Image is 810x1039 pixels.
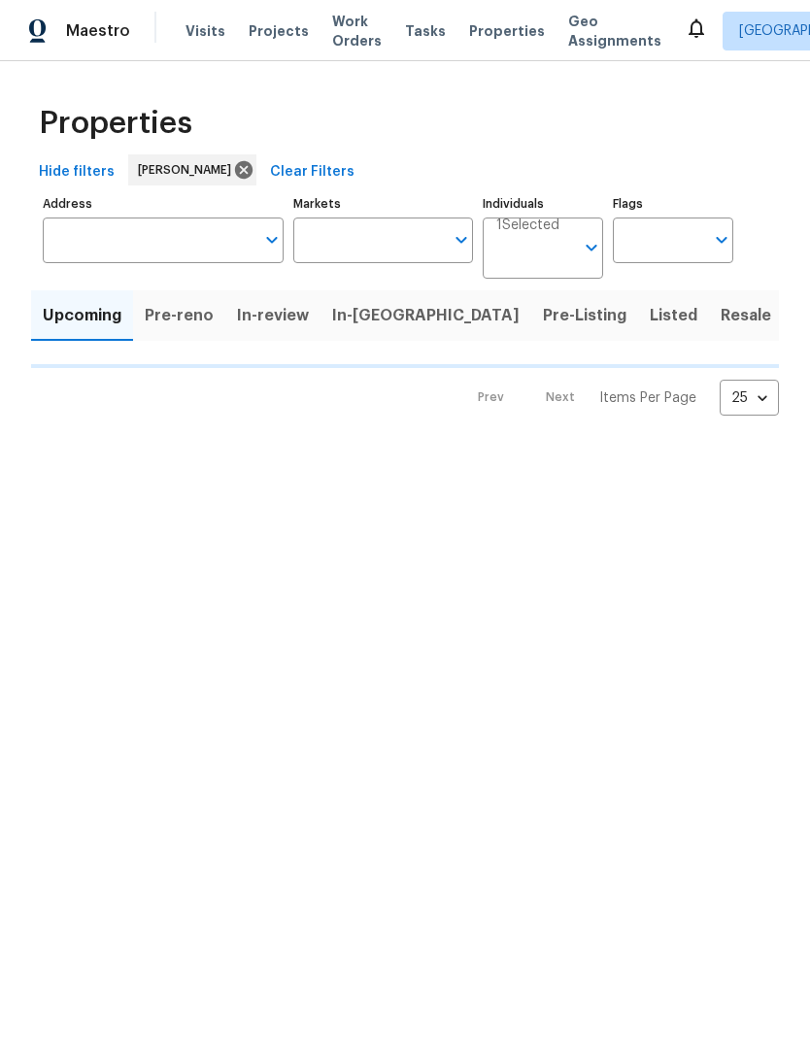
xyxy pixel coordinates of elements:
[66,21,130,41] span: Maestro
[43,302,121,329] span: Upcoming
[568,12,661,50] span: Geo Assignments
[332,302,520,329] span: In-[GEOGRAPHIC_DATA]
[650,302,697,329] span: Listed
[128,154,256,185] div: [PERSON_NAME]
[599,388,696,408] p: Items Per Page
[138,160,239,180] span: [PERSON_NAME]
[332,12,382,50] span: Work Orders
[43,198,284,210] label: Address
[39,114,192,133] span: Properties
[237,302,309,329] span: In-review
[483,198,603,210] label: Individuals
[496,218,559,234] span: 1 Selected
[31,154,122,190] button: Hide filters
[405,24,446,38] span: Tasks
[39,160,115,184] span: Hide filters
[145,302,214,329] span: Pre-reno
[448,226,475,253] button: Open
[578,234,605,261] button: Open
[249,21,309,41] span: Projects
[708,226,735,253] button: Open
[459,380,779,416] nav: Pagination Navigation
[613,198,733,210] label: Flags
[469,21,545,41] span: Properties
[258,226,286,253] button: Open
[262,154,362,190] button: Clear Filters
[720,373,779,423] div: 25
[293,198,474,210] label: Markets
[721,302,771,329] span: Resale
[543,302,626,329] span: Pre-Listing
[186,21,225,41] span: Visits
[270,160,354,184] span: Clear Filters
